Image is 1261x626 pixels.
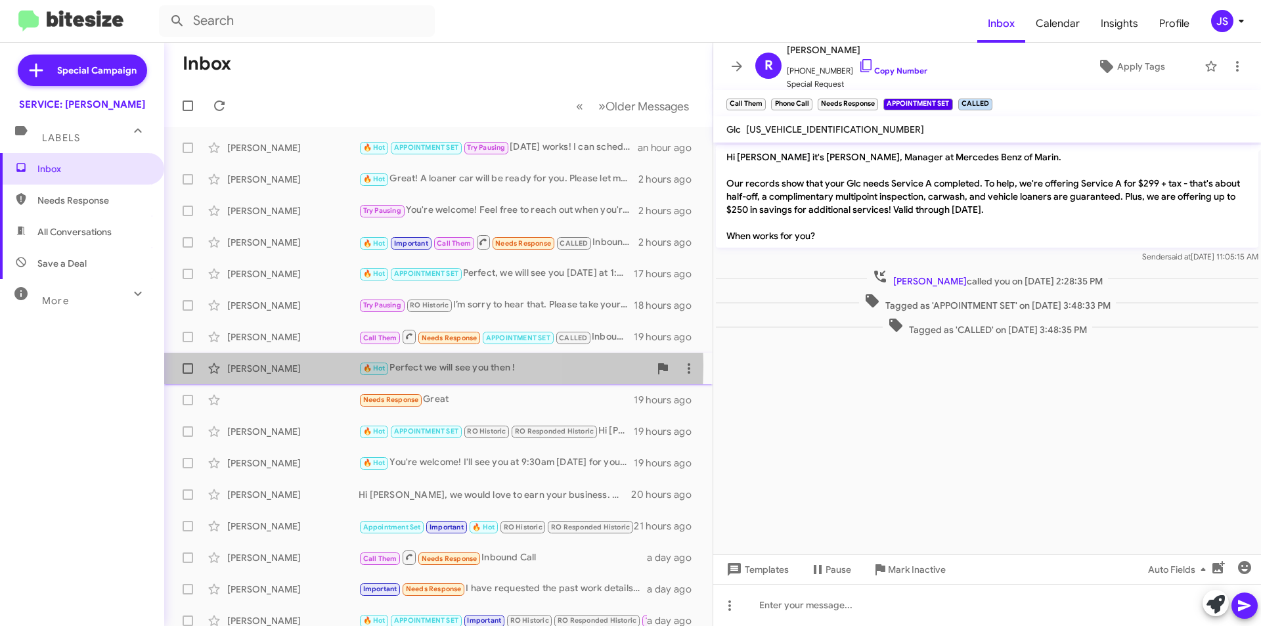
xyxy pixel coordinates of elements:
div: I’m sorry to hear that. Please take your time, and reach out when you're ready to schedule your s... [359,298,634,313]
button: JS [1200,10,1247,32]
div: [PERSON_NAME] [227,330,359,344]
div: Perfect, we will see you [DATE] at 1:00pm :) [359,266,634,281]
span: Call Them [363,554,397,563]
span: « [576,98,583,114]
div: 2 hours ago [638,173,702,186]
small: Needs Response [818,99,878,110]
div: a day ago [647,551,702,564]
span: 🔥 Hot [363,616,386,625]
a: Profile [1149,5,1200,43]
span: Calendar [1025,5,1090,43]
span: 🔥 Hot [363,269,386,278]
div: [PERSON_NAME] [227,141,359,154]
button: Mark Inactive [862,558,956,581]
span: RO Historic [504,523,542,531]
span: [PERSON_NAME] [893,275,967,287]
span: Needs Response [422,554,477,563]
div: [PERSON_NAME] [227,520,359,533]
div: 19 hours ago [634,330,702,344]
div: 21 hours ago [634,520,702,533]
small: APPOINTMENT SET [883,99,952,110]
div: 18 hours ago [634,299,702,312]
a: Copy Number [858,66,927,76]
span: 🔥 Hot [363,458,386,467]
span: Important [363,585,397,593]
div: I have requested the past work details of history on several occasions, but I have yet to receive... [359,581,647,596]
div: [PERSON_NAME] [227,173,359,186]
span: Important [430,523,464,531]
span: Call Them [363,334,397,342]
button: Apply Tags [1063,55,1198,78]
nav: Page navigation example [569,93,697,120]
div: 19 hours ago [634,393,702,407]
div: Perfect we will see you then ! [359,361,650,376]
div: [PERSON_NAME] [227,267,359,280]
div: 19 hours ago [634,457,702,470]
span: called you on [DATE] 2:28:35 PM [867,269,1108,288]
div: [PERSON_NAME] [227,457,359,470]
span: RO Historic [410,301,449,309]
a: Inbox [977,5,1025,43]
span: Appointment Set [363,523,421,531]
span: Older Messages [606,99,689,114]
span: More [42,295,69,307]
span: Special Request [787,78,927,91]
div: [PERSON_NAME] [227,551,359,564]
div: Inbound Call [359,549,647,566]
span: 🔥 Hot [363,239,386,248]
input: Search [159,5,435,37]
div: You're welcome! Feel free to reach out when you're ready to schedule your service. Have a great day! [359,203,638,218]
span: Try Pausing [363,206,401,215]
div: Hi [PERSON_NAME], we would love to earn your business. We offer complimentary vehicle pick up and... [359,488,631,501]
small: Phone Call [771,99,812,110]
h1: Inbox [183,53,231,74]
span: Insights [1090,5,1149,43]
div: [DATE] works! I can schedule you for the 2th at 9:00am. Is that good? [359,140,638,155]
span: Special Campaign [57,64,137,77]
span: Pause [826,558,851,581]
div: JS [1211,10,1233,32]
span: Glc [726,123,741,135]
div: [PERSON_NAME] [227,204,359,217]
div: Inbound Call [359,328,634,345]
div: [PERSON_NAME] [227,299,359,312]
span: Tagged as 'APPOINTMENT SET' on [DATE] 3:48:33 PM [859,293,1116,312]
div: [PERSON_NAME] [227,236,359,249]
span: Try Pausing [646,616,684,625]
span: RO Historic [510,616,549,625]
div: Hi [PERSON_NAME], I understand and appreciate you letting me know. One thing independents can’t o... [359,424,634,439]
div: Great [359,392,634,407]
span: 🔥 Hot [363,364,386,372]
span: APPOINTMENT SET [486,334,550,342]
div: [PERSON_NAME] [227,488,359,501]
span: Inbox [37,162,149,175]
button: Pause [799,558,862,581]
span: Needs Response [406,585,462,593]
span: Try Pausing [467,143,505,152]
span: CALLED [559,334,587,342]
span: Needs Response [422,334,477,342]
span: Important [467,616,501,625]
span: Needs Response [363,395,419,404]
small: CALLED [958,99,992,110]
div: [PERSON_NAME] [227,362,359,375]
span: Needs Response [495,239,551,248]
span: 🔥 Hot [472,523,495,531]
button: Templates [713,558,799,581]
div: an hour ago [638,141,702,154]
p: Hi [PERSON_NAME] it's [PERSON_NAME], Manager at Mercedes Benz of Marin. Our records show that you... [716,145,1258,248]
span: [US_VEHICLE_IDENTIFICATION_NUMBER] [746,123,924,135]
div: 20 hours ago [631,488,702,501]
span: RO Responded Historic [515,427,594,436]
span: said at [1168,252,1191,261]
span: CALLED [560,239,588,248]
div: [PERSON_NAME] [227,425,359,438]
a: Special Campaign [18,55,147,86]
span: 🔥 Hot [363,175,386,183]
small: Call Them [726,99,766,110]
span: RO Responded Historic [551,523,630,531]
span: RO Responded Historic [558,616,636,625]
span: Needs Response [37,194,149,207]
span: APPOINTMENT SET [394,269,458,278]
